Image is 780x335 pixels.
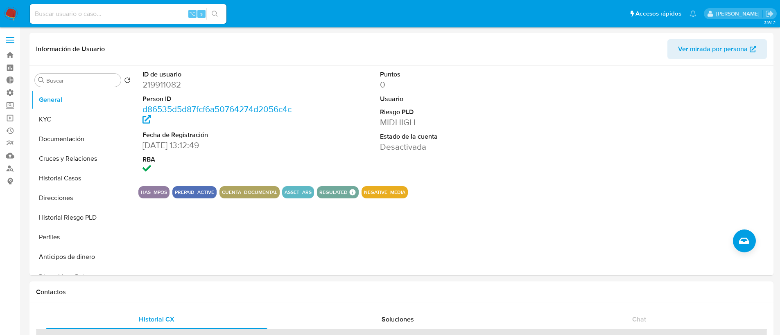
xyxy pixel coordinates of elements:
[32,227,134,247] button: Perfiles
[30,9,226,19] input: Buscar usuario o caso...
[38,77,45,83] button: Buscar
[200,10,203,18] span: s
[380,79,530,90] dd: 0
[32,267,134,286] button: Dispositivos Point
[380,117,530,128] dd: MIDHIGH
[189,10,195,18] span: ⌥
[32,110,134,129] button: KYC
[32,90,134,110] button: General
[142,79,293,90] dd: 219911082
[206,8,223,20] button: search-icon
[380,132,530,141] dt: Estado de la cuenta
[32,188,134,208] button: Direcciones
[716,10,762,18] p: ezequielignacio.rocha@mercadolibre.com
[380,94,530,103] dt: Usuario
[46,77,118,84] input: Buscar
[36,45,105,53] h1: Información de Usuario
[142,70,293,79] dt: ID de usuario
[32,247,134,267] button: Anticipos de dinero
[142,139,293,151] dd: [DATE] 13:12:49
[667,39,767,59] button: Ver mirada por persona
[632,315,646,324] span: Chat
[32,208,134,227] button: Historial Riesgo PLD
[124,77,131,86] button: Volver al orden por defecto
[142,103,292,126] a: d86535d5d87fcf6a50764274d2056c4c
[142,130,293,139] dt: Fecha de Registración
[380,70,530,79] dt: Puntos
[36,288,767,296] h1: Contactos
[635,9,681,18] span: Accesos rápidos
[678,39,748,59] span: Ver mirada por persona
[690,10,696,17] a: Notificaciones
[380,141,530,153] dd: Desactivada
[142,94,293,103] dt: Person ID
[382,315,414,324] span: Soluciones
[32,149,134,169] button: Cruces y Relaciones
[32,169,134,188] button: Historial Casos
[380,108,530,117] dt: Riesgo PLD
[142,155,293,164] dt: RBA
[139,315,174,324] span: Historial CX
[32,129,134,149] button: Documentación
[765,9,774,18] a: Salir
